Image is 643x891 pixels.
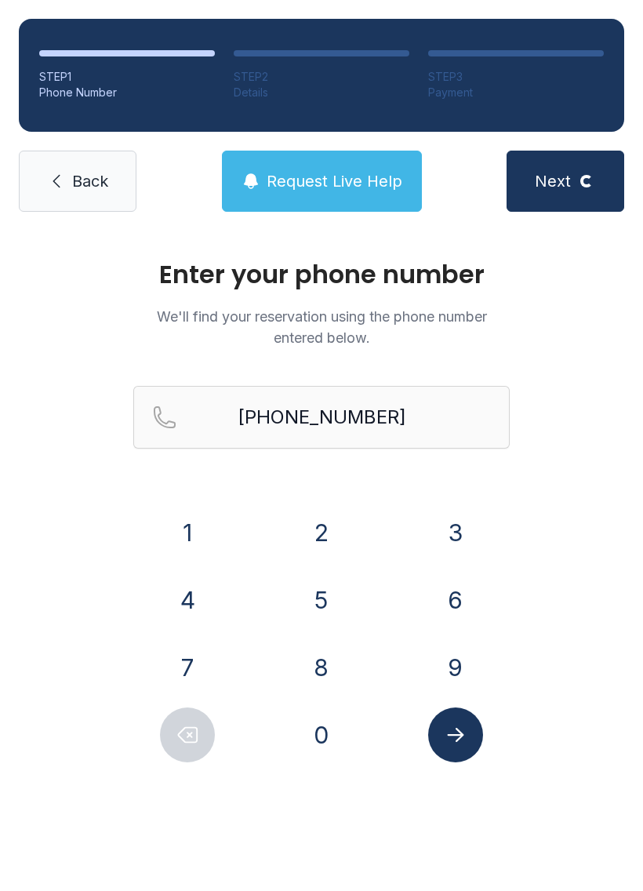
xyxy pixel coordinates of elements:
[294,640,349,695] button: 8
[39,69,215,85] div: STEP 1
[133,306,510,348] p: We'll find your reservation using the phone number entered below.
[160,707,215,762] button: Delete number
[428,69,604,85] div: STEP 3
[428,85,604,100] div: Payment
[294,573,349,627] button: 5
[72,170,108,192] span: Back
[428,573,483,627] button: 6
[267,170,402,192] span: Request Live Help
[160,505,215,560] button: 1
[133,262,510,287] h1: Enter your phone number
[234,69,409,85] div: STEP 2
[428,505,483,560] button: 3
[234,85,409,100] div: Details
[294,707,349,762] button: 0
[535,170,571,192] span: Next
[428,707,483,762] button: Submit lookup form
[39,85,215,100] div: Phone Number
[133,386,510,449] input: Reservation phone number
[160,573,215,627] button: 4
[428,640,483,695] button: 9
[160,640,215,695] button: 7
[294,505,349,560] button: 2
